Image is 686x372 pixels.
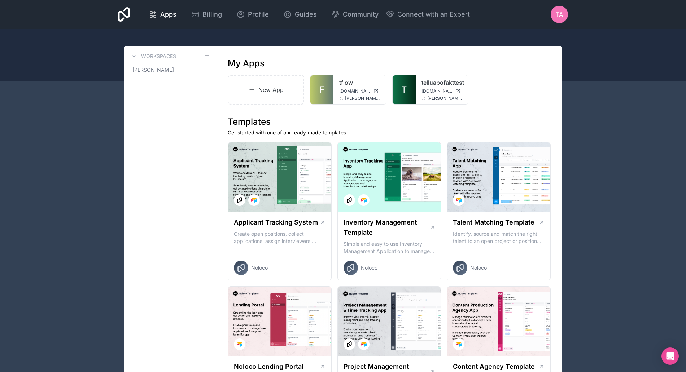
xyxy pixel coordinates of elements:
[228,75,304,105] a: New App
[228,58,265,69] h1: My Apps
[393,75,416,104] a: T
[427,96,463,101] span: [PERSON_NAME][EMAIL_ADDRESS][PERSON_NAME][DOMAIN_NAME]
[130,52,176,61] a: Workspaces
[421,88,463,94] a: [DOMAIN_NAME]
[141,53,176,60] h3: Workspaces
[453,217,534,227] h1: Talent Matching Template
[344,240,435,255] p: Simple and easy to use Inventory Management Application to manage your stock, orders and Manufact...
[143,6,182,22] a: Apps
[319,84,324,96] span: F
[456,197,462,203] img: Airtable Logo
[361,197,367,203] img: Airtable Logo
[248,9,269,19] span: Profile
[397,9,470,19] span: Connect with an Expert
[132,66,174,74] span: [PERSON_NAME]
[228,116,551,128] h1: Templates
[345,96,380,101] span: [PERSON_NAME][EMAIL_ADDRESS][PERSON_NAME][DOMAIN_NAME]
[339,88,370,94] span: [DOMAIN_NAME]
[453,362,535,372] h1: Content Agency Template
[237,341,242,347] img: Airtable Logo
[160,9,176,19] span: Apps
[185,6,228,22] a: Billing
[421,88,453,94] span: [DOMAIN_NAME]
[251,264,268,271] span: Noloco
[556,10,563,19] span: TA
[295,9,317,19] span: Guides
[234,230,325,245] p: Create open positions, collect applications, assign interviewers, centralise candidate feedback a...
[470,264,487,271] span: Noloco
[661,347,679,365] div: Open Intercom Messenger
[344,217,430,238] h1: Inventory Management Template
[234,217,318,227] h1: Applicant Tracking System
[228,129,551,136] p: Get started with one of our ready-made templates
[234,362,303,372] h1: Noloco Lending Portal
[202,9,222,19] span: Billing
[339,88,380,94] a: [DOMAIN_NAME]
[278,6,323,22] a: Guides
[130,63,210,76] a: [PERSON_NAME]
[231,6,275,22] a: Profile
[386,9,470,19] button: Connect with an Expert
[343,9,379,19] span: Community
[361,341,367,347] img: Airtable Logo
[339,78,380,87] a: tflow
[421,78,463,87] a: telluabofakttest
[310,75,333,104] a: F
[325,6,384,22] a: Community
[456,341,462,347] img: Airtable Logo
[453,230,545,245] p: Identify, source and match the right talent to an open project or position with our Talent Matchi...
[401,84,407,96] span: T
[251,197,257,203] img: Airtable Logo
[361,264,377,271] span: Noloco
